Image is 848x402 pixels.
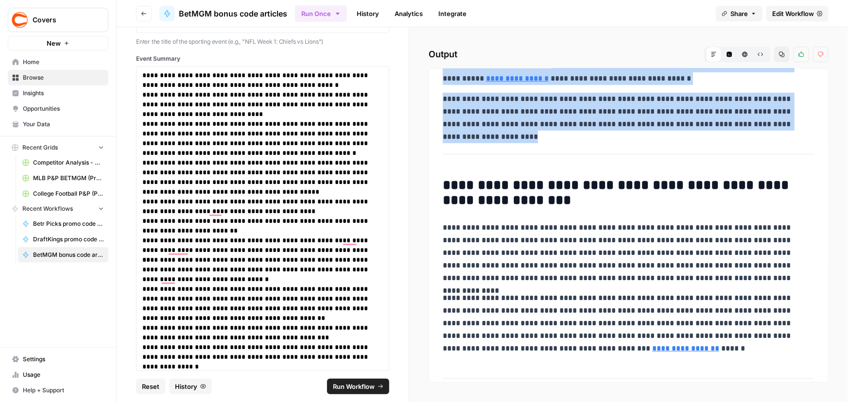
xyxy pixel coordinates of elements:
span: Recent Grids [22,143,58,152]
a: Usage [8,367,108,383]
a: Integrate [433,6,472,21]
span: Home [23,58,104,67]
button: Run Workflow [327,379,389,394]
a: History [351,6,385,21]
a: Your Data [8,117,108,132]
span: DraftKings promo code articles [33,235,104,244]
a: College Football P&P (Production) Grid (2) [18,186,108,201]
span: New [47,38,61,48]
a: Competitor Analysis - URL Specific Grid [18,155,108,170]
img: Covers Logo [11,11,29,29]
span: MLB P&P BETMGM (Production) Grid (1) [33,174,104,183]
a: BetMGM bonus code articles [159,6,287,21]
button: New [8,36,108,50]
button: Recent Grids [8,140,108,155]
a: Settings [8,352,108,367]
button: Workspace: Covers [8,8,108,32]
span: Recent Workflows [22,204,73,213]
button: Help + Support [8,383,108,398]
a: Edit Workflow [766,6,829,21]
a: MLB P&P BETMGM (Production) Grid (1) [18,170,108,186]
a: Home [8,54,108,70]
span: History [175,382,197,391]
span: Help + Support [23,386,104,395]
span: Your Data [23,120,104,129]
button: Recent Workflows [8,201,108,216]
span: College Football P&P (Production) Grid (2) [33,189,104,198]
h2: Output [429,47,829,62]
span: Insights [23,89,104,98]
button: Share [716,6,762,21]
span: BetMGM bonus code articles [33,251,104,259]
span: Settings [23,355,104,364]
a: Opportunities [8,101,108,117]
a: BetMGM bonus code articles [18,247,108,263]
span: Usage [23,370,104,379]
button: Reset [136,379,165,394]
span: Reset [142,382,159,391]
p: Enter the title of the sporting event (e.g., "NFL Week 1: Chiefs vs Lions") [136,37,389,47]
span: Opportunities [23,104,104,113]
button: Run Once [295,5,347,22]
span: Covers [33,15,91,25]
button: History [169,379,212,394]
a: Browse [8,70,108,85]
span: Edit Workflow [772,9,814,18]
span: Competitor Analysis - URL Specific Grid [33,158,104,167]
span: BetMGM bonus code articles [179,8,287,19]
span: Run Workflow [333,382,375,391]
a: DraftKings promo code articles [18,232,108,247]
a: Insights [8,85,108,101]
a: Analytics [389,6,429,21]
span: Share [730,9,748,18]
label: Event Summary [136,54,389,63]
span: Betr Picks promo code articles [33,219,104,228]
a: Betr Picks promo code articles [18,216,108,232]
span: Browse [23,73,104,82]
